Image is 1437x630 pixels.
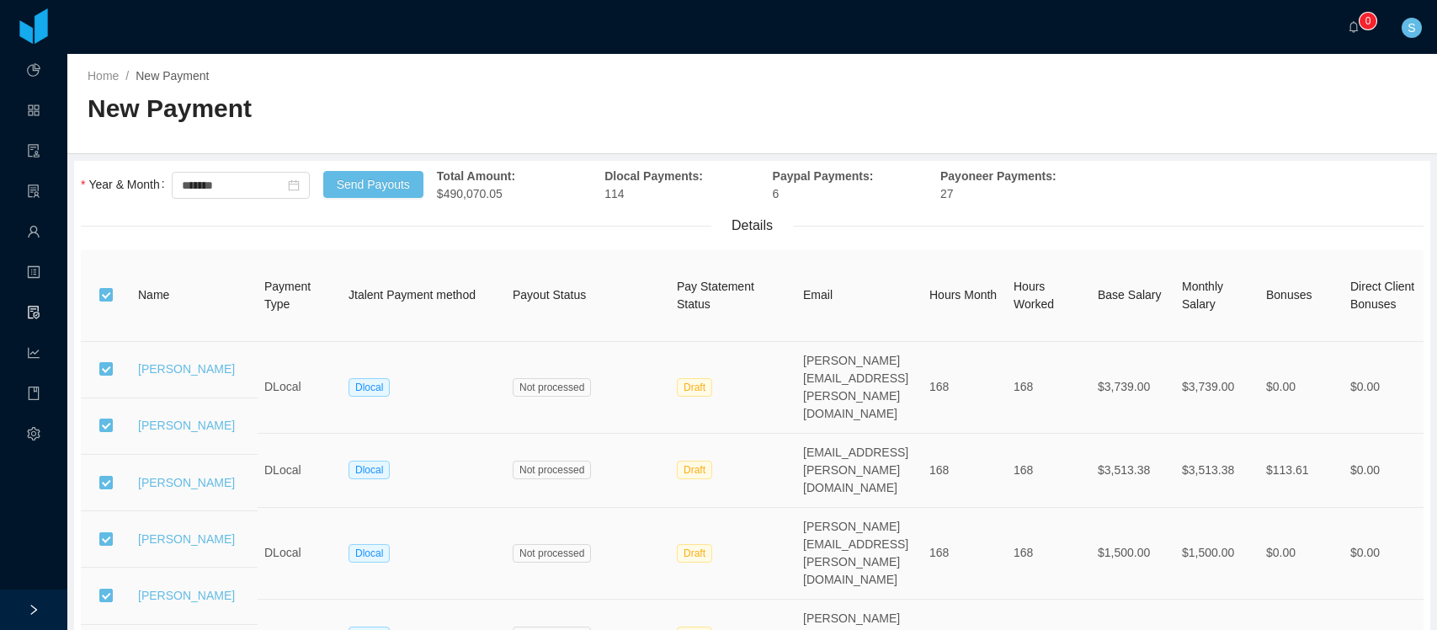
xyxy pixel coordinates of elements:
td: [EMAIL_ADDRESS][PERSON_NAME][DOMAIN_NAME] [796,434,923,508]
span: Not processed [513,378,591,397]
i: icon: file-protect [27,298,40,332]
td: $0.00 [1344,508,1428,600]
td: $1,500.00 [1091,508,1175,600]
td: DLocal [258,342,342,434]
td: $0.00 [1259,342,1344,434]
a: icon: profile [27,256,40,291]
span: Not processed [513,544,591,563]
span: Draft [677,461,712,479]
td: $0.00 [1344,342,1428,434]
i: icon: solution [27,177,40,211]
span: Email [803,288,833,302]
td: $113.61 [1259,434,1344,508]
td: 168 [1007,508,1091,600]
td: [PERSON_NAME][EMAIL_ADDRESS][PERSON_NAME][DOMAIN_NAME] [796,342,923,434]
strong: Payoneer Payments: [940,169,1056,183]
td: 168 [923,342,1007,434]
td: 168 [1007,342,1091,434]
span: Draft [677,378,712,397]
a: icon: user [27,216,40,251]
a: [PERSON_NAME] [138,419,235,432]
span: Dlocal [349,378,390,397]
sup: 0 [1360,13,1376,29]
a: [PERSON_NAME] [138,362,235,376]
span: Bonuses [1266,288,1312,302]
i: icon: calendar [288,179,300,191]
strong: Dlocal Payments: [604,169,703,183]
a: [PERSON_NAME] [138,476,235,489]
span: Draft [677,544,712,563]
td: [PERSON_NAME][EMAIL_ADDRESS][PERSON_NAME][DOMAIN_NAME] [796,508,923,600]
span: S [1408,18,1415,38]
span: Hours Month [929,288,997,302]
span: Details [711,216,793,236]
td: $3,513.38 [1175,434,1259,508]
span: Payment Type [264,280,311,311]
td: 168 [923,508,1007,600]
a: [PERSON_NAME] [138,589,235,602]
span: $490,070.05 [437,169,515,200]
label: Year & Month [81,178,172,191]
span: Not processed [513,461,591,479]
span: Direct Client Bonuses [1350,280,1414,311]
span: / [125,69,129,83]
a: [PERSON_NAME] [138,532,235,546]
td: $3,739.00 [1091,342,1175,434]
span: 6 [773,169,874,200]
a: icon: appstore [27,94,40,130]
span: Pay Statement Status [677,280,754,311]
span: 27 [940,169,1056,200]
span: Payout Status [513,288,586,302]
td: DLocal [258,434,342,508]
i: icon: line-chart [27,339,40,372]
a: icon: pie-chart [27,54,40,89]
td: DLocal [258,508,342,600]
button: Send Payouts [323,171,423,198]
h2: New Payment [88,92,753,126]
a: Home [88,69,119,83]
strong: Paypal Payments: [773,169,874,183]
td: 168 [923,434,1007,508]
span: Dlocal [349,461,390,479]
i: icon: bell [1348,21,1360,33]
td: $0.00 [1259,508,1344,600]
span: Name [138,288,169,302]
a: icon: audit [27,135,40,170]
span: Jtalent Payment method [349,288,476,302]
span: Base Salary [1098,288,1161,302]
td: $0.00 [1344,434,1428,508]
span: New Payment [136,69,209,83]
span: Hours Worked [1014,280,1054,311]
i: icon: setting [27,419,40,453]
i: icon: book [27,379,40,413]
td: $3,513.38 [1091,434,1175,508]
td: $3,739.00 [1175,342,1259,434]
span: 114 [604,169,703,200]
td: $1,500.00 [1175,508,1259,600]
span: Monthly Salary [1182,280,1223,311]
td: 168 [1007,434,1091,508]
strong: Total Amount: [437,169,515,183]
span: Dlocal [349,544,390,563]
